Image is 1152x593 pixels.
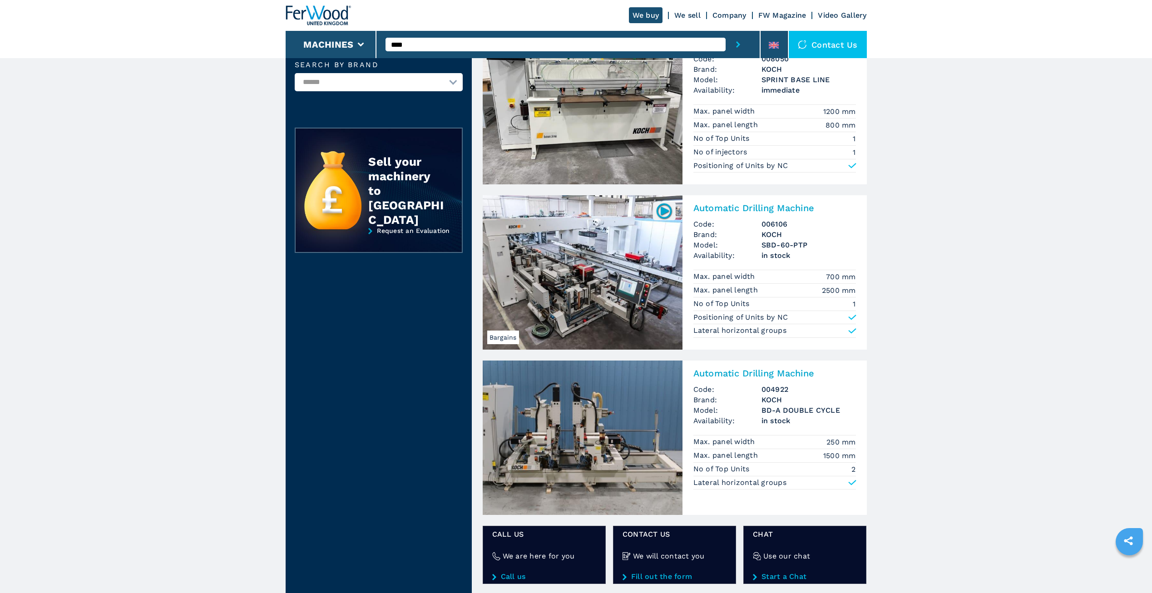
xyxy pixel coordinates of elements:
[693,161,788,171] p: Positioning of Units by NC
[693,229,761,240] span: Brand:
[693,312,788,322] p: Positioning of Units by NC
[623,529,727,539] span: CONTACT US
[1117,529,1140,552] a: sharethis
[629,7,663,23] a: We buy
[693,203,856,213] h2: Automatic Drilling Machine
[818,11,866,20] a: Video Gallery
[761,250,856,261] span: in stock
[487,331,519,344] span: Bargains
[826,437,856,447] em: 250 mm
[693,272,757,282] p: Max. panel width
[798,40,807,49] img: Contact us
[851,464,855,474] em: 2
[693,368,856,379] h2: Automatic Drilling Machine
[853,299,855,309] em: 1
[286,5,351,25] img: Ferwood
[503,551,575,561] h4: We are here for you
[303,39,353,50] button: Machines
[761,74,856,85] h3: SPRINT BASE LINE
[693,464,752,474] p: No of Top Units
[295,227,463,260] a: Request an Evaluation
[483,361,867,515] a: Automatic Drilling Machine KOCH BD-A DOUBLE CYCLEAutomatic Drilling MachineCode:004922Brand:KOCHM...
[623,573,727,581] a: Fill out the form
[693,64,761,74] span: Brand:
[655,202,673,220] img: 006106
[822,285,856,296] em: 2500 mm
[693,250,761,261] span: Availability:
[789,31,867,58] div: Contact us
[761,229,856,240] h3: KOCH
[693,285,761,295] p: Max. panel length
[693,147,750,157] p: No of injectors
[492,573,596,581] a: Call us
[753,573,857,581] a: Start a Chat
[693,478,786,488] p: Lateral horizontal groups
[295,61,463,69] label: Search by brand
[693,240,761,250] span: Model:
[826,272,856,282] em: 700 mm
[761,64,856,74] h3: KOCH
[753,552,761,560] img: Use our chat
[693,450,761,460] p: Max. panel length
[761,85,856,95] span: immediate
[693,133,752,143] p: No of Top Units
[693,326,786,336] p: Lateral horizontal groups
[761,219,856,229] h3: 006106
[726,31,751,58] button: submit-button
[693,415,761,426] span: Availability:
[693,106,757,116] p: Max. panel width
[763,551,810,561] h4: Use our chat
[633,551,705,561] h4: We will contact you
[823,106,856,117] em: 1200 mm
[483,195,682,350] img: Automatic Drilling Machine KOCH SBD-60-PTP
[368,154,444,227] div: Sell your machinery to [GEOGRAPHIC_DATA]
[623,552,631,560] img: We will contact you
[761,240,856,250] h3: SBD-60-PTP
[761,54,856,64] h3: 008050
[483,30,867,184] a: Automatic Dowelling Machine KOCH SPRINT BASE LINEAutomatic Dowelling MachineCode:008050Brand:KOCH...
[492,529,596,539] span: Call us
[693,405,761,415] span: Model:
[761,415,856,426] span: in stock
[693,384,761,395] span: Code:
[483,361,682,515] img: Automatic Drilling Machine KOCH BD-A DOUBLE CYCLE
[853,133,855,144] em: 1
[693,54,761,64] span: Code:
[492,552,500,560] img: We are here for you
[693,74,761,85] span: Model:
[693,395,761,405] span: Brand:
[823,450,856,461] em: 1500 mm
[753,529,857,539] span: CHAT
[761,395,856,405] h3: KOCH
[693,120,761,130] p: Max. panel length
[693,85,761,95] span: Availability:
[693,437,757,447] p: Max. panel width
[483,195,867,350] a: Automatic Drilling Machine KOCH SBD-60-PTPBargains006106Automatic Drilling MachineCode:006106Bran...
[1113,552,1145,586] iframe: Chat
[853,147,855,158] em: 1
[483,30,682,184] img: Automatic Dowelling Machine KOCH SPRINT BASE LINE
[693,219,761,229] span: Code:
[674,11,701,20] a: We sell
[693,299,752,309] p: No of Top Units
[761,384,856,395] h3: 004922
[761,405,856,415] h3: BD-A DOUBLE CYCLE
[712,11,747,20] a: Company
[826,120,856,130] em: 800 mm
[758,11,806,20] a: FW Magazine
